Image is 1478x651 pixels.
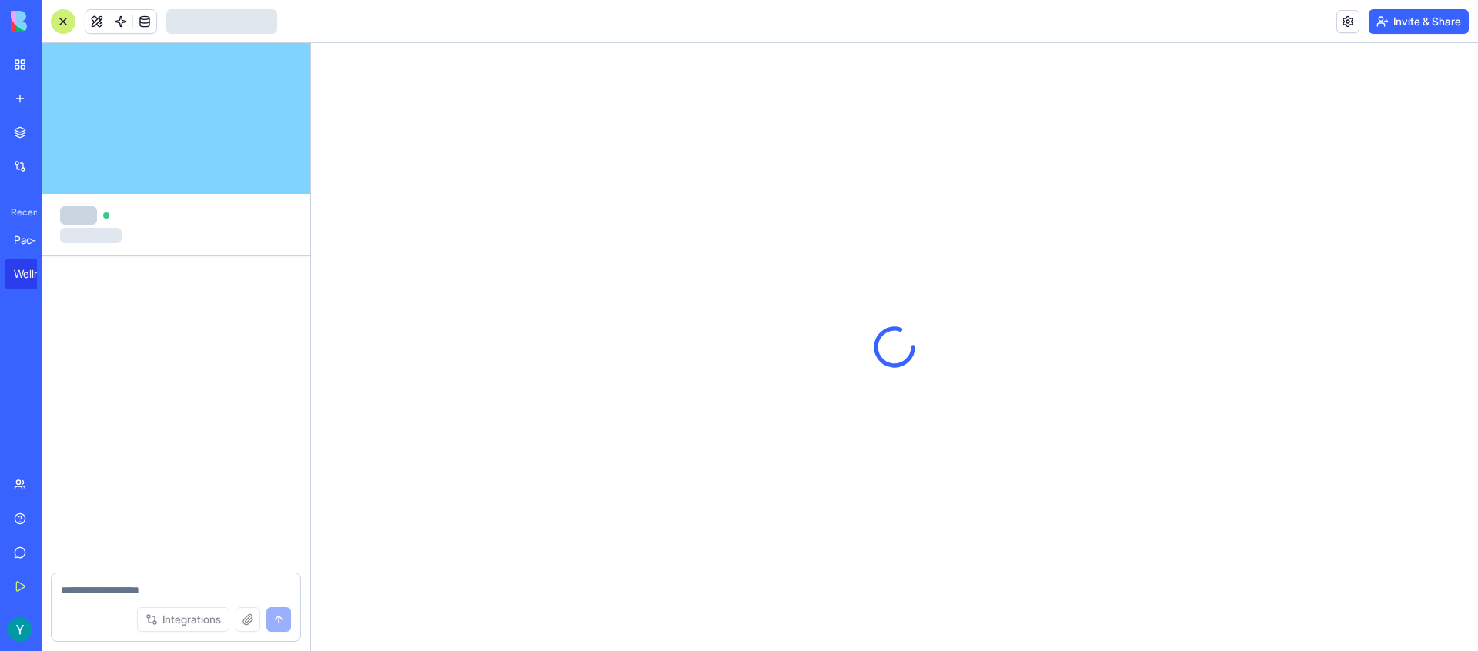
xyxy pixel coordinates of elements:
span: Recent [5,206,37,219]
button: Invite & Share [1369,9,1469,34]
img: ACg8ocKxvzSR4wIe0pZTNWjZp9-EiZoFISIvkgGRq3DGH50PefrBXg=s96-c [8,617,32,642]
div: WellnessPro - Therapy Practice Manager [14,266,57,282]
div: Pac-Man Doom Game [14,232,57,248]
a: Pac-Man Doom Game [5,225,66,255]
a: WellnessPro - Therapy Practice Manager [5,259,66,289]
img: logo [11,11,106,32]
